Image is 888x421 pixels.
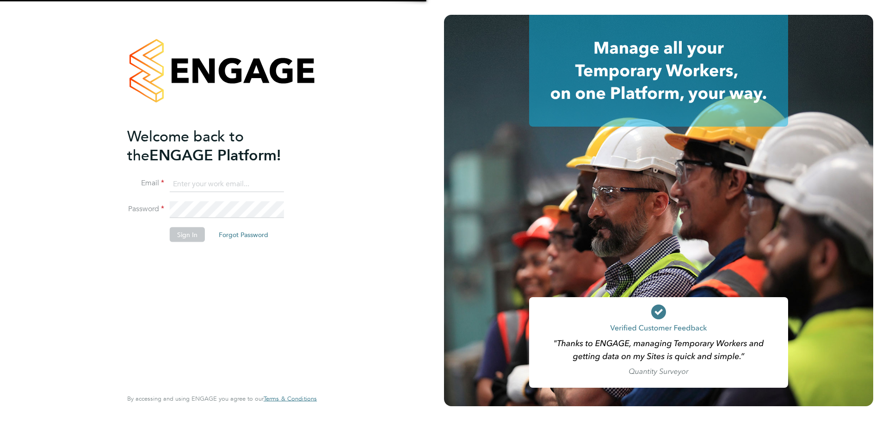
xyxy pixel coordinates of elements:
label: Password [127,204,164,214]
button: Forgot Password [211,227,276,242]
a: Terms & Conditions [264,395,317,403]
button: Sign In [170,227,205,242]
span: Welcome back to the [127,127,244,164]
label: Email [127,178,164,188]
span: By accessing and using ENGAGE you agree to our [127,395,317,403]
span: Terms & Conditions [264,395,317,403]
h2: ENGAGE Platform! [127,127,308,165]
input: Enter your work email... [170,176,284,192]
